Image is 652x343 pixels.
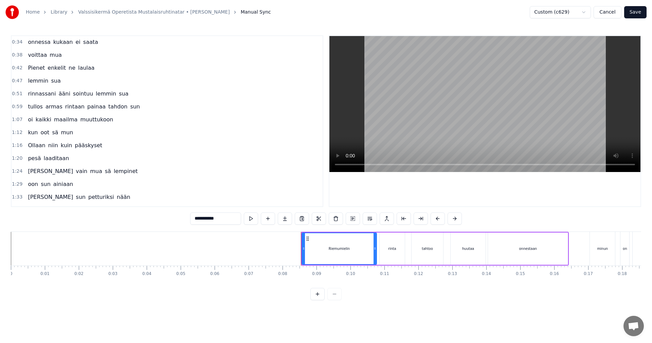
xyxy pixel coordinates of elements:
span: laulaa [77,64,95,72]
div: on [623,246,627,251]
img: youka [5,5,19,19]
span: [PERSON_NAME] [27,193,74,201]
div: tahtoo [422,246,433,251]
span: 0:42 [12,65,22,71]
span: vain [75,167,88,175]
span: ainiaan [53,180,74,188]
span: 1:12 [12,129,22,136]
span: laaditaan [43,154,70,162]
nav: breadcrumb [26,9,271,16]
span: enkelit [47,64,67,72]
span: rintaan [65,103,85,110]
div: 0:07 [244,271,253,277]
span: mulle [54,206,71,214]
span: Ollaan [27,141,46,149]
span: 1:20 [12,155,22,162]
div: Riemumielin [329,246,350,251]
span: tahdon [108,103,128,110]
span: painaa [87,103,106,110]
span: sua [51,77,61,85]
span: ääni [58,90,71,98]
div: 0:06 [210,271,219,277]
div: 0:13 [448,271,457,277]
span: 0:38 [12,52,22,58]
div: 0:04 [142,271,151,277]
div: 0:09 [312,271,321,277]
div: 0:01 [40,271,50,277]
span: mua [89,167,103,175]
span: muuttukoon [79,116,114,123]
span: niin [48,141,59,149]
span: Manual Sync [241,9,271,16]
span: nään [116,193,131,201]
span: 1:33 [12,194,22,201]
div: 0:02 [74,271,84,277]
span: 1:29 [12,181,22,188]
span: murheen [27,206,53,214]
div: minun [597,246,608,251]
div: 0:15 [516,271,525,277]
span: oot [40,128,50,136]
div: 0:14 [482,271,491,277]
div: rinta [388,246,396,251]
span: sun [129,103,141,110]
div: Avoin keskustelu [623,316,644,336]
span: kun [27,128,38,136]
span: mua [49,51,62,59]
span: toit [72,206,83,214]
span: onnessa [27,38,51,46]
span: sun [40,180,51,188]
span: tullos [27,103,43,110]
span: saata [83,38,99,46]
span: 0:59 [12,103,22,110]
span: [PERSON_NAME] [27,167,74,175]
div: 0:17 [584,271,593,277]
span: kaikki [35,116,52,123]
span: sua [118,90,129,98]
span: sun [75,193,86,201]
span: lempinet [113,167,139,175]
span: 1:07 [12,116,22,123]
a: Home [26,9,40,16]
span: sointuu [72,90,94,98]
span: petturiksi [88,193,115,201]
span: pesä [27,154,41,162]
div: 0:03 [108,271,117,277]
span: 0:51 [12,90,22,97]
span: kuin [60,141,73,149]
span: oi [27,116,33,123]
span: 1:24 [12,168,22,175]
div: huutaa [462,246,474,251]
div: 0:11 [380,271,389,277]
div: 0:18 [618,271,627,277]
span: lemmin [27,77,49,85]
span: ei [75,38,81,46]
div: 0:10 [346,271,355,277]
span: ne [68,64,76,72]
div: 0:05 [176,271,185,277]
span: 0:34 [12,39,22,46]
div: 0:16 [550,271,559,277]
span: voittaa [27,51,48,59]
span: oon [27,180,39,188]
a: Valssisikermä Operetista Mustalaisruhtinatar • [PERSON_NAME] [78,9,230,16]
span: 0:47 [12,78,22,84]
span: Pienet [27,64,46,72]
span: sä [104,167,112,175]
div: 0:08 [278,271,287,277]
span: mun [60,128,74,136]
div: onnestaan [519,246,537,251]
button: Save [624,6,647,18]
div: 0 [10,271,13,277]
button: Cancel [594,6,621,18]
span: lemmin [95,90,117,98]
span: rinnassani [27,90,56,98]
span: sä [51,128,59,136]
div: 0:12 [414,271,423,277]
span: pääskyset [74,141,103,149]
span: 1:16 [12,142,22,149]
span: armas [45,103,63,110]
span: kukaan [53,38,74,46]
a: Library [51,9,67,16]
span: maailma [53,116,78,123]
